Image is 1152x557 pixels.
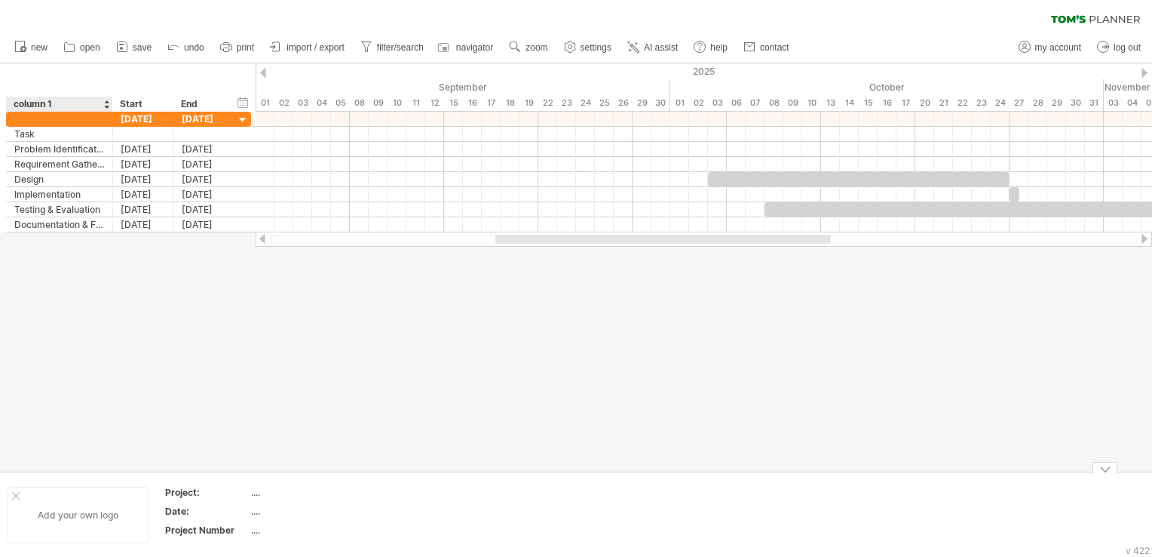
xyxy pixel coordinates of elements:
[505,38,552,57] a: zoom
[670,79,1104,95] div: October 2025
[113,112,174,126] div: [DATE]
[388,95,406,111] div: Wednesday, 10 September 2025
[764,95,783,111] div: Wednesday, 8 October 2025
[256,95,274,111] div: Monday, 1 September 2025
[14,172,105,186] div: Design
[760,42,789,53] span: contact
[783,95,802,111] div: Thursday, 9 October 2025
[350,95,369,111] div: Monday, 8 September 2025
[915,95,934,111] div: Monday, 20 October 2025
[174,142,235,156] div: [DATE]
[293,95,312,111] div: Wednesday, 3 September 2025
[174,217,235,232] div: [DATE]
[740,38,794,57] a: contact
[256,79,670,95] div: September 2025
[560,38,616,57] a: settings
[456,42,493,53] span: navigator
[174,112,235,126] div: [DATE]
[878,95,896,111] div: Thursday, 16 October 2025
[80,42,100,53] span: open
[614,95,633,111] div: Friday, 26 September 2025
[31,42,47,53] span: new
[934,95,953,111] div: Tuesday, 21 October 2025
[14,157,105,171] div: Requirement Gathering
[286,42,345,53] span: import / export
[708,95,727,111] div: Friday, 3 October 2025
[953,95,972,111] div: Wednesday, 22 October 2025
[1085,95,1104,111] div: Friday, 31 October 2025
[576,95,595,111] div: Wednesday, 24 September 2025
[251,505,378,518] div: ....
[14,97,104,112] div: column 1
[251,524,378,537] div: ....
[237,42,254,53] span: print
[174,202,235,217] div: [DATE]
[1028,95,1047,111] div: Tuesday, 28 October 2025
[1123,95,1141,111] div: Tuesday, 4 November 2025
[113,202,174,217] div: [DATE]
[690,38,732,57] a: help
[623,38,682,57] a: AI assist
[113,217,174,232] div: [DATE]
[406,95,425,111] div: Thursday, 11 September 2025
[8,487,149,543] div: Add your own logo
[357,38,428,57] a: filter/search
[501,95,519,111] div: Thursday, 18 September 2025
[113,157,174,171] div: [DATE]
[859,95,878,111] div: Wednesday, 15 October 2025
[821,95,840,111] div: Monday, 13 October 2025
[331,95,350,111] div: Friday, 5 September 2025
[181,97,226,112] div: End
[557,95,576,111] div: Tuesday, 23 September 2025
[1114,42,1141,53] span: log out
[112,38,156,57] a: save
[670,95,689,111] div: Wednesday, 1 October 2025
[14,217,105,232] div: Documentation & Final Review
[133,42,152,53] span: save
[14,187,105,202] div: Implementation
[113,187,174,202] div: [DATE]
[972,95,991,111] div: Thursday, 23 October 2025
[689,95,708,111] div: Thursday, 2 October 2025
[802,95,821,111] div: Friday, 10 October 2025
[174,157,235,171] div: [DATE]
[274,95,293,111] div: Tuesday, 2 September 2025
[14,202,105,217] div: Testing & Evaluation
[14,127,105,141] div: Task
[251,486,378,499] div: ....
[1015,38,1086,57] a: my account
[165,486,248,499] div: Project:
[1104,95,1123,111] div: Monday, 3 November 2025
[1047,95,1066,111] div: Wednesday, 29 October 2025
[14,142,105,156] div: Problem Identification
[312,95,331,111] div: Thursday, 4 September 2025
[746,95,764,111] div: Tuesday, 7 October 2025
[595,95,614,111] div: Thursday, 25 September 2025
[11,38,52,57] a: new
[165,524,248,537] div: Project Number
[710,42,728,53] span: help
[1035,42,1081,53] span: my account
[991,95,1010,111] div: Friday, 24 October 2025
[425,95,444,111] div: Friday, 12 September 2025
[266,38,349,57] a: import / export
[519,95,538,111] div: Friday, 19 September 2025
[184,42,204,53] span: undo
[444,95,463,111] div: Monday, 15 September 2025
[1066,95,1085,111] div: Thursday, 30 October 2025
[174,187,235,202] div: [DATE]
[1093,38,1145,57] a: log out
[216,38,259,57] a: print
[525,42,547,53] span: zoom
[113,172,174,186] div: [DATE]
[633,95,651,111] div: Monday, 29 September 2025
[165,505,248,518] div: Date:
[164,38,209,57] a: undo
[896,95,915,111] div: Friday, 17 October 2025
[1126,545,1150,556] div: v 422
[840,95,859,111] div: Tuesday, 14 October 2025
[120,97,165,112] div: Start
[60,38,105,57] a: open
[482,95,501,111] div: Wednesday, 17 September 2025
[1010,95,1028,111] div: Monday, 27 October 2025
